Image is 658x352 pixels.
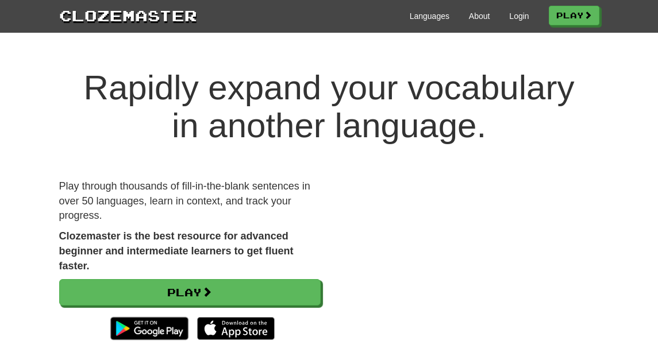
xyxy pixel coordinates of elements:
a: Clozemaster [59,5,197,26]
p: Play through thousands of fill-in-the-blank sentences in over 50 languages, learn in context, and... [59,179,321,223]
a: Languages [410,10,449,22]
strong: Clozemaster is the best resource for advanced beginner and intermediate learners to get fluent fa... [59,230,294,271]
img: Download_on_the_App_Store_Badge_US-UK_135x40-25178aeef6eb6b83b96f5f2d004eda3bffbb37122de64afbaef7... [197,317,275,340]
a: About [469,10,490,22]
img: Get it on Google Play [105,311,194,346]
a: Play [549,6,599,25]
a: Login [509,10,529,22]
a: Play [59,279,321,305]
